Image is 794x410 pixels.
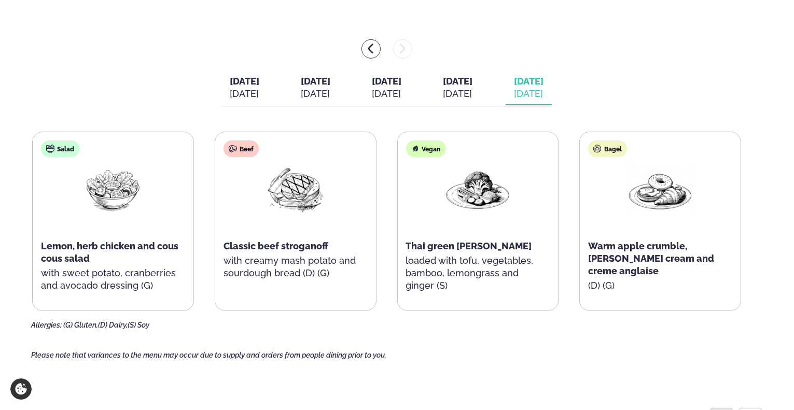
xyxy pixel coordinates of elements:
[593,145,602,153] img: bagle-new-16px.svg
[514,76,544,87] span: [DATE]
[588,241,714,276] span: Warm apple crumble, [PERSON_NAME] cream and creme anglaise
[443,88,472,100] div: [DATE]
[627,165,693,214] img: Croissant.png
[588,279,732,292] p: (D) (G)
[514,88,544,100] div: [DATE]
[372,76,401,87] span: [DATE]
[230,88,259,100] div: [DATE]
[98,321,128,329] span: (D) Dairy,
[435,71,481,105] button: [DATE] [DATE]
[292,71,339,105] button: [DATE] [DATE]
[224,140,259,157] div: Beef
[361,39,381,59] button: menu-btn-left
[301,76,330,87] span: [DATE]
[230,76,259,87] span: [DATE]
[406,140,446,157] div: Vegan
[31,321,62,329] span: Allergies:
[406,241,532,251] span: Thai green [PERSON_NAME]
[31,351,386,359] span: Please note that variances to the menu may occur due to supply and orders from people dining prio...
[229,145,237,153] img: beef.svg
[406,255,550,292] p: loaded with tofu, vegetables, bamboo, lemongrass and ginger (S)
[393,39,412,59] button: menu-btn-right
[301,88,330,100] div: [DATE]
[224,241,328,251] span: Classic beef stroganoff
[443,76,472,87] span: [DATE]
[41,267,185,292] p: with sweet potato, cranberries and avocado dressing (G)
[372,88,401,100] div: [DATE]
[444,165,511,214] img: Vegan.png
[221,71,268,105] button: [DATE] [DATE]
[41,140,79,157] div: Salad
[10,378,32,400] a: Cookie settings
[63,321,98,329] span: (G) Gluten,
[80,165,146,213] img: Salad.png
[364,71,410,105] button: [DATE] [DATE]
[411,145,420,153] img: Vegan.svg
[506,71,552,105] button: [DATE] [DATE]
[46,145,54,153] img: salad.svg
[262,165,329,213] img: Beef-Meat.png
[41,241,178,264] span: Lemon, herb chicken and cous cous salad
[224,255,368,279] p: with creamy mash potato and sourdough bread (D) (G)
[128,321,149,329] span: (S) Soy
[588,140,627,157] div: Bagel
